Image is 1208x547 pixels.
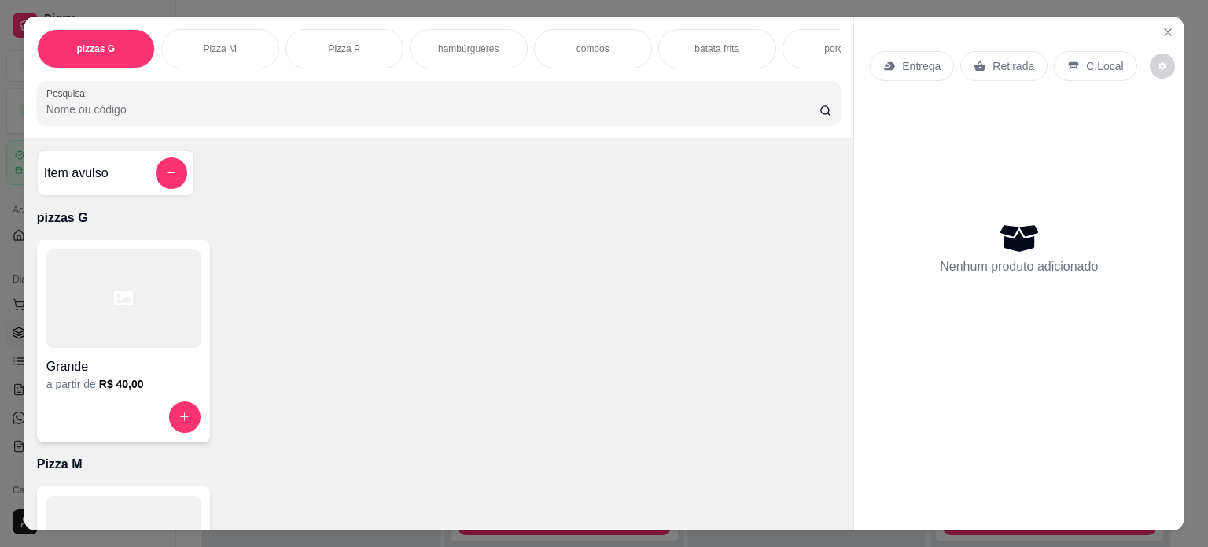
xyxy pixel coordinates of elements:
h4: Item avulso [44,164,109,183]
button: increase-product-quantity [169,401,201,433]
p: Entrega [902,58,941,74]
p: Nenhum produto adicionado [940,257,1098,276]
button: Close [1155,20,1180,45]
p: pizzas G [37,209,842,227]
h6: R$ 40,00 [99,376,144,392]
p: Pizza P [328,43,360,55]
button: add-separate-item [156,157,187,189]
label: Pesquisa [46,87,90,100]
p: C.Local [1086,58,1123,74]
input: Pesquisa [46,102,819,117]
p: pizzas G [76,43,115,55]
button: decrease-product-quantity [1150,54,1175,79]
p: Retirada [993,58,1034,74]
p: Pizza M [203,43,237,55]
p: hambúrgueres [438,43,499,55]
p: Pizza M [37,455,842,474]
p: combos [576,43,610,55]
div: a partir de [46,376,201,392]
h4: Grande [46,357,201,376]
p: batata frita [694,43,739,55]
p: porções [824,43,858,55]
